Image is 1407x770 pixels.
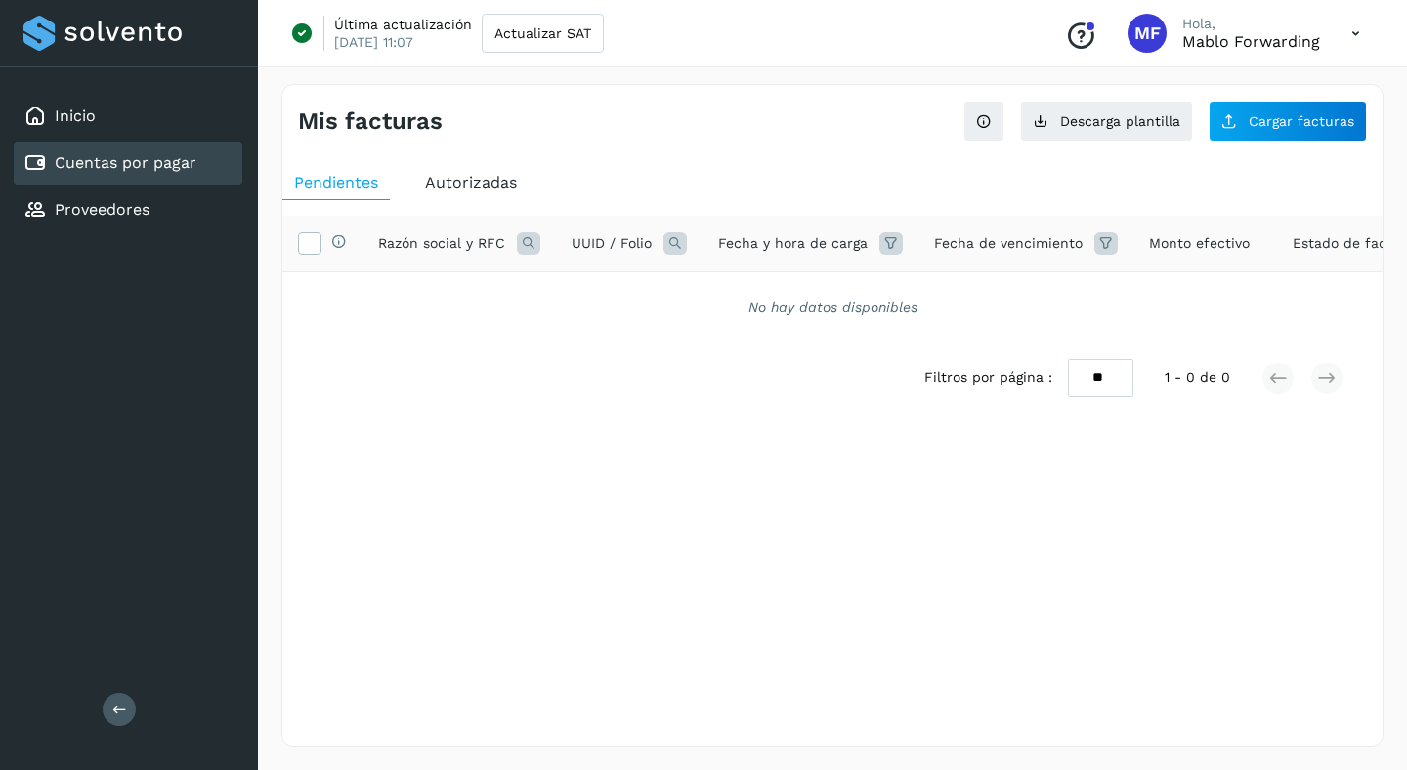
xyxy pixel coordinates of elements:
div: Proveedores [14,189,242,232]
span: Descarga plantilla [1060,114,1180,128]
button: Descarga plantilla [1020,101,1193,142]
span: Autorizadas [425,173,517,192]
div: Inicio [14,95,242,138]
button: Actualizar SAT [482,14,604,53]
span: Fecha de vencimiento [934,234,1083,254]
button: Cargar facturas [1209,101,1367,142]
h4: Mis facturas [298,107,443,136]
p: Mablo Forwarding [1182,32,1320,51]
span: Cargar facturas [1249,114,1354,128]
p: Última actualización [334,16,472,33]
span: Filtros por página : [924,367,1052,388]
p: [DATE] 11:07 [334,33,413,51]
span: Razón social y RFC [378,234,505,254]
p: Hola, [1182,16,1320,32]
div: Cuentas por pagar [14,142,242,185]
span: 1 - 0 de 0 [1165,367,1230,388]
span: Fecha y hora de carga [718,234,868,254]
span: Monto efectivo [1149,234,1250,254]
span: UUID / Folio [572,234,652,254]
a: Cuentas por pagar [55,153,196,172]
a: Inicio [55,107,96,125]
a: Proveedores [55,200,149,219]
div: No hay datos disponibles [308,297,1357,318]
span: Actualizar SAT [494,26,591,40]
span: Pendientes [294,173,378,192]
